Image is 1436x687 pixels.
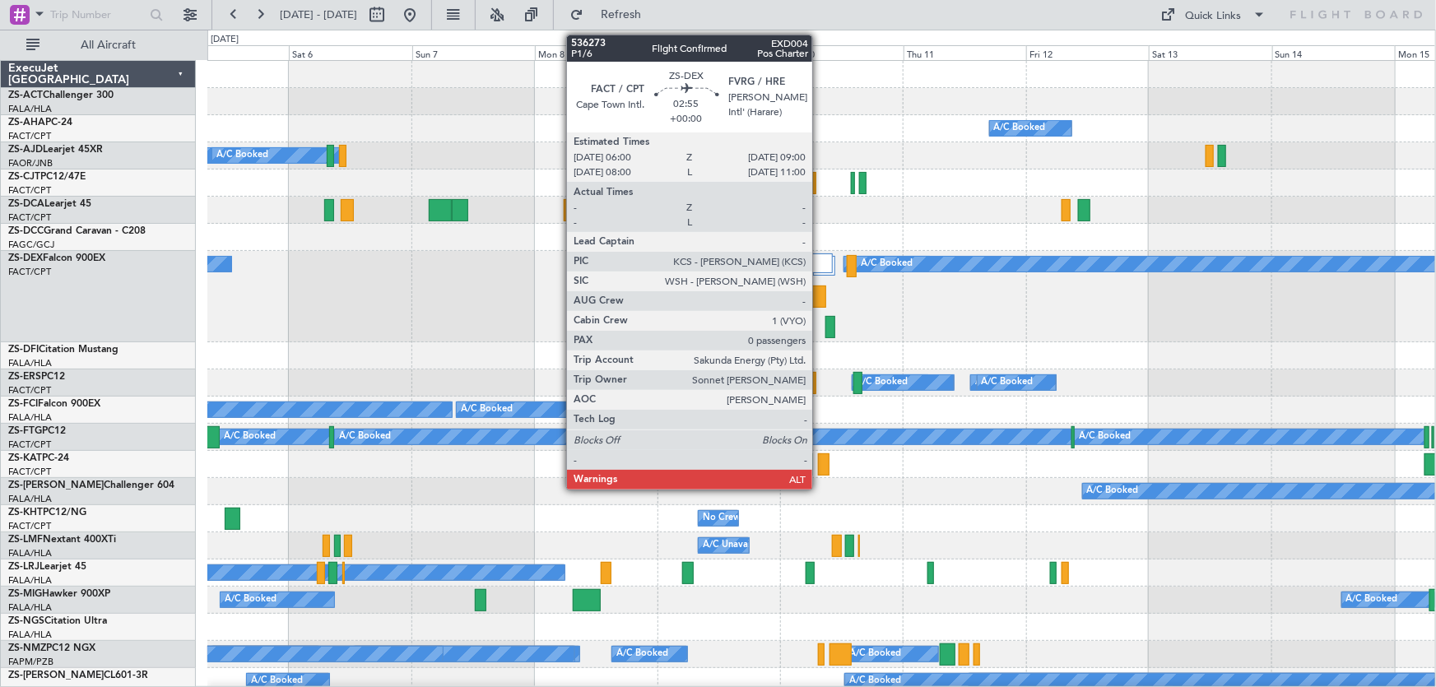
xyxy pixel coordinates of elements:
div: [DATE] [211,33,239,47]
a: ZS-LRJLearjet 45 [8,562,86,572]
span: ZS-DCC [8,226,44,236]
a: FALA/HLA [8,547,52,559]
div: Sun 14 [1272,45,1395,60]
a: ZS-[PERSON_NAME]Challenger 604 [8,480,174,490]
a: ZS-AHAPC-24 [8,118,72,128]
a: ZS-DEXFalcon 900EX [8,253,105,263]
a: ZS-KHTPC12/NG [8,508,86,518]
span: ZS-DEX [8,253,43,263]
a: ZS-DCCGrand Caravan - C208 [8,226,146,236]
div: A/C Booked [849,642,901,666]
span: ZS-FTG [8,426,42,436]
span: ZS-NMZ [8,643,46,653]
a: ZS-DCALearjet 45 [8,199,91,209]
span: ZS-CJT [8,172,40,182]
span: ZS-AJD [8,145,43,155]
div: A/C Booked [1346,587,1398,612]
span: ZS-FCI [8,399,38,409]
div: A/C Booked [216,143,268,168]
a: ZS-ACTChallenger 300 [8,91,114,100]
div: Sat 13 [1149,45,1271,60]
div: Thu 11 [904,45,1026,60]
div: Sat 6 [289,45,411,60]
span: ZS-LRJ [8,562,40,572]
input: Trip Number [50,2,145,27]
a: FACT/CPT [8,384,51,397]
a: FACT/CPT [8,520,51,532]
a: FALA/HLA [8,574,52,587]
div: A/C Unavailable [703,533,771,558]
div: A/C Booked [1087,479,1139,504]
div: A/C Booked [339,425,391,449]
a: ZS-AJDLearjet 45XR [8,145,103,155]
div: Wed 10 [781,45,904,60]
a: FALA/HLA [8,601,52,614]
div: Mon 8 [535,45,658,60]
a: FALA/HLA [8,629,52,641]
span: ZS-MIG [8,589,42,599]
button: Refresh [562,2,661,28]
span: [DATE] - [DATE] [280,7,357,22]
a: FAGC/GCJ [8,239,54,251]
div: A/C Booked [707,425,759,449]
a: ZS-MIGHawker 900XP [8,589,110,599]
div: A/C Booked [633,397,685,422]
button: Quick Links [1153,2,1275,28]
span: ZS-DCA [8,199,44,209]
button: All Aircraft [18,32,179,58]
a: ZS-[PERSON_NAME]CL601-3R [8,671,148,680]
a: FACT/CPT [8,211,51,224]
a: ZS-NMZPC12 NGX [8,643,95,653]
span: Refresh [587,9,656,21]
div: Sun 7 [412,45,535,60]
div: A/C Booked [982,370,1034,395]
div: Quick Links [1186,8,1242,25]
a: FACT/CPT [8,439,51,451]
span: ZS-[PERSON_NAME] [8,480,104,490]
span: ZS-ACT [8,91,43,100]
div: Fri 5 [166,45,289,60]
a: FACT/CPT [8,130,51,142]
div: A/C Booked [225,587,277,612]
div: A/C Booked [861,252,913,276]
span: ZS-DFI [8,345,39,355]
a: ZS-DFICitation Mustang [8,345,119,355]
a: FAOR/JNB [8,157,53,169]
a: FACT/CPT [8,266,51,278]
a: ZS-FTGPC12 [8,426,66,436]
a: FALA/HLA [8,103,52,115]
a: ZS-FCIFalcon 900EX [8,399,100,409]
span: ZS-[PERSON_NAME] [8,671,104,680]
a: FALA/HLA [8,357,52,369]
a: FACT/CPT [8,466,51,478]
a: ZS-ERSPC12 [8,372,65,382]
span: ZS-KHT [8,508,43,518]
a: FAPM/PZB [8,656,53,668]
div: A/C Booked [461,397,513,422]
a: FALA/HLA [8,411,52,424]
div: A/C Booked [857,370,909,395]
a: FACT/CPT [8,184,51,197]
a: FALA/HLA [8,493,52,505]
div: A/C Booked [224,425,276,449]
span: ZS-ERS [8,372,41,382]
span: ZS-LMF [8,535,43,545]
span: ZS-KAT [8,453,42,463]
span: All Aircraft [43,39,174,51]
div: Tue 9 [658,45,780,60]
a: ZS-CJTPC12/47E [8,172,86,182]
div: A/C Booked [994,116,1046,141]
span: ZS-AHA [8,118,45,128]
a: ZS-KATPC-24 [8,453,69,463]
a: ZS-LMFNextant 400XTi [8,535,116,545]
div: Fri 12 [1026,45,1149,60]
div: A/C Booked [616,642,668,666]
span: ZS-NGS [8,616,44,626]
div: A/C Booked [975,370,1027,395]
a: ZS-NGSCitation Ultra [8,616,107,626]
div: No Crew [703,506,741,531]
div: A/C Booked [1079,425,1131,449]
